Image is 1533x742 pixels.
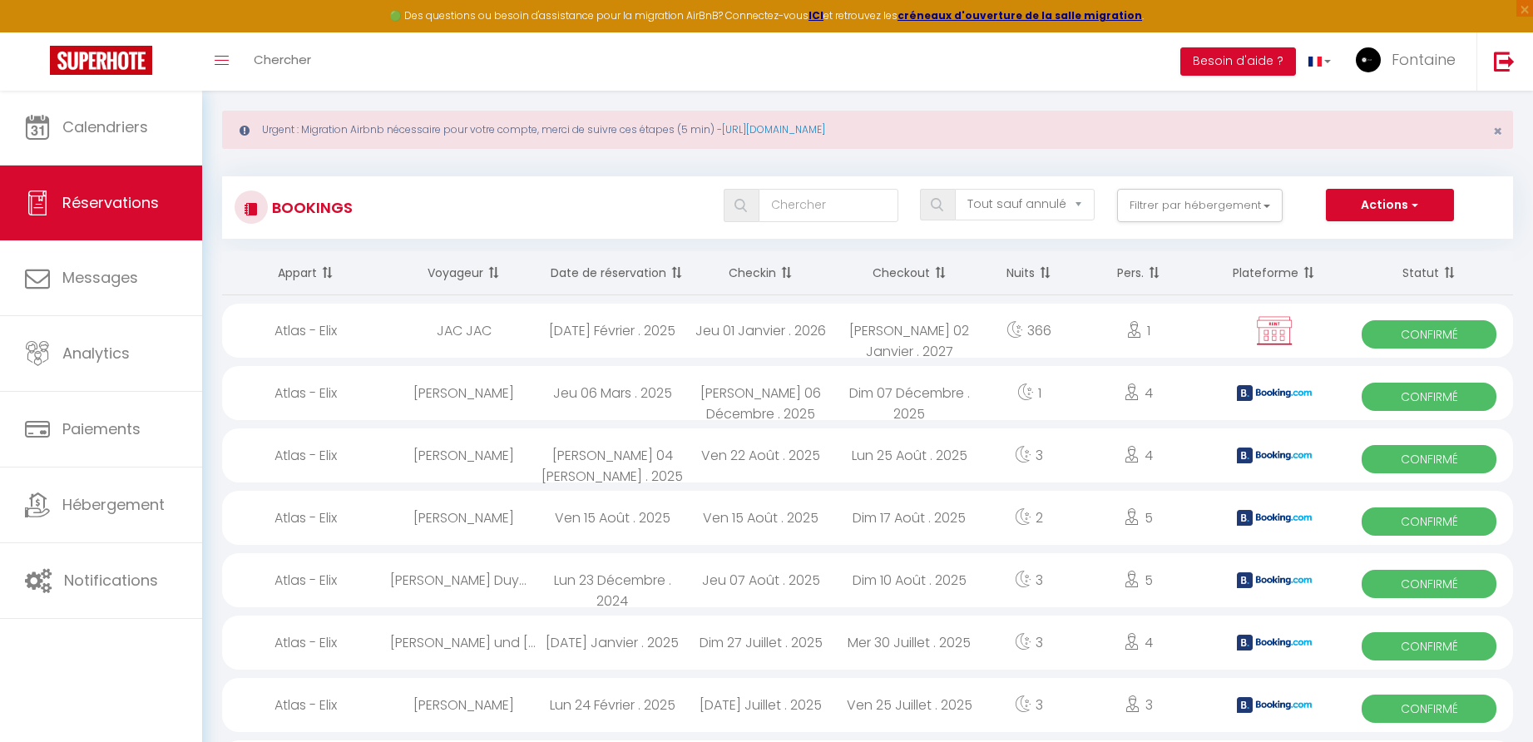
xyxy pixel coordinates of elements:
span: Analytics [62,343,130,364]
span: × [1493,121,1502,141]
th: Sort by status [1345,251,1513,295]
span: Réservations [62,192,159,213]
th: Sort by checkin [687,251,835,295]
img: Super Booking [50,46,152,75]
span: Messages [62,267,138,288]
th: Sort by guest [390,251,538,295]
button: Filtrer par hébergement [1117,189,1283,222]
th: Sort by rentals [222,251,390,295]
a: ... Fontaine [1343,32,1476,91]
span: Chercher [254,51,311,68]
th: Sort by nights [984,251,1075,295]
span: Paiements [62,418,141,439]
span: Notifications [64,570,158,591]
a: ICI [809,8,823,22]
th: Sort by people [1074,251,1203,295]
button: Close [1493,124,1502,139]
div: Urgent : Migration Airbnb nécessaire pour votre compte, merci de suivre ces étapes (5 min) - [222,111,1513,149]
span: Fontaine [1392,49,1456,70]
span: Calendriers [62,116,148,137]
th: Sort by booking date [538,251,686,295]
button: Besoin d'aide ? [1180,47,1296,76]
th: Sort by channel [1204,251,1346,295]
h3: Bookings [268,189,353,226]
img: ... [1356,47,1381,72]
th: Sort by checkout [835,251,984,295]
button: Actions [1326,189,1454,222]
img: logout [1494,51,1515,72]
a: créneaux d'ouverture de la salle migration [898,8,1142,22]
span: Hébergement [62,494,165,515]
button: Ouvrir le widget de chat LiveChat [13,7,63,57]
input: Chercher [759,189,898,222]
a: [URL][DOMAIN_NAME] [722,122,825,136]
a: Chercher [241,32,324,91]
